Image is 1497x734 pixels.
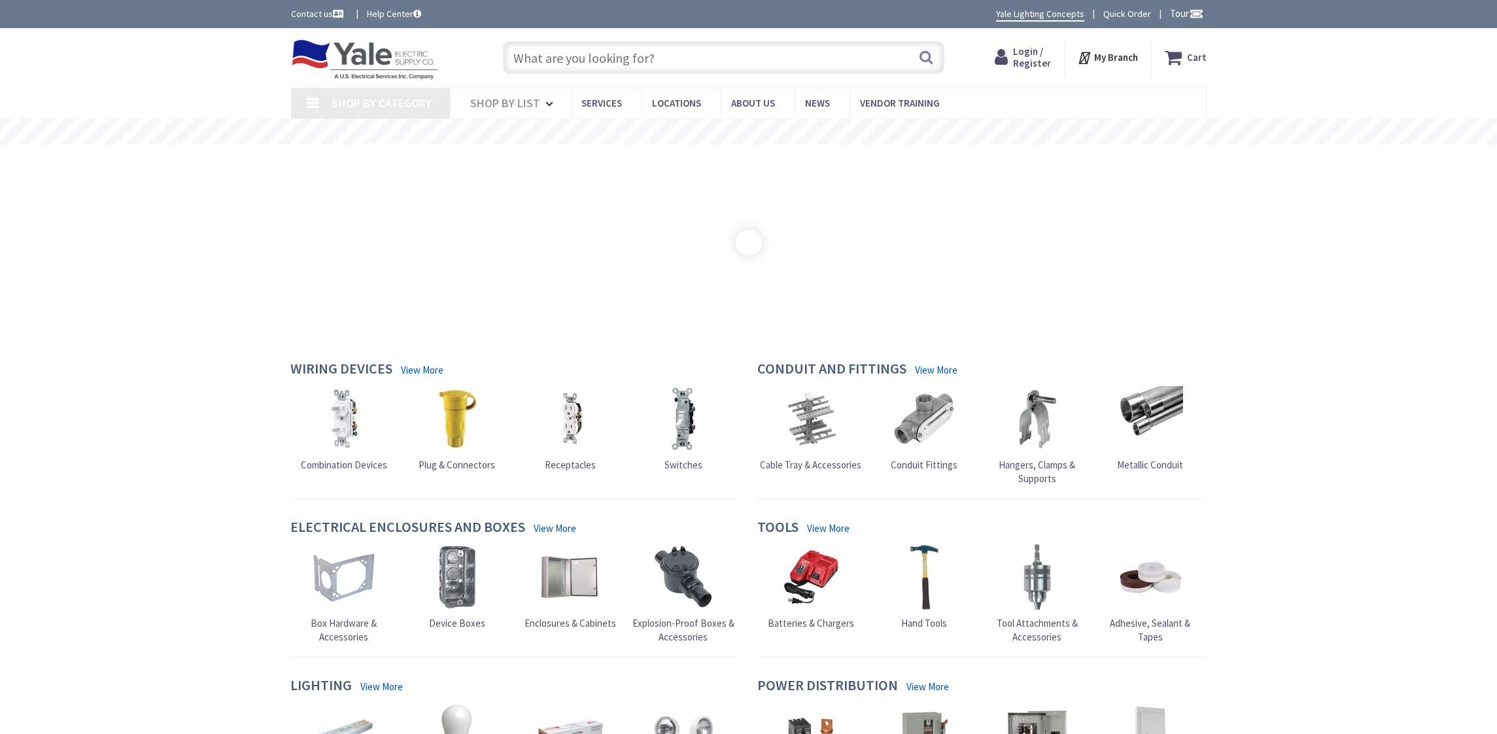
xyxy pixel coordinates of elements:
a: View More [360,680,403,693]
img: Enclosures & Cabinets [538,544,603,610]
a: Device Boxes Device Boxes [424,544,490,630]
strong: My Branch [1094,51,1138,63]
img: Tool Attachments & Accessories [1005,544,1070,610]
a: Batteries & Chargers Batteries & Chargers [768,544,854,630]
a: Tool Attachments & Accessories Tool Attachments & Accessories [984,544,1091,644]
a: Contact us [291,7,346,20]
img: Cable Tray & Accessories [778,386,844,451]
span: Switches [664,459,702,471]
a: Yale Lighting Concepts [996,7,1084,22]
img: Metallic Conduit [1118,386,1183,451]
img: Box Hardware & Accessories [311,544,377,610]
span: Plug & Connectors [419,459,495,471]
a: Help Center [367,7,421,20]
span: Metallic Conduit [1117,459,1183,471]
h4: Lighting [290,677,352,696]
span: Vendor Training [860,97,940,109]
img: Explosion-Proof Boxes & Accessories [651,544,716,610]
span: Adhesive, Sealant & Tapes [1110,617,1190,643]
strong: Cart [1187,46,1207,69]
span: Locations [652,97,701,109]
h4: Power Distribution [757,677,898,696]
a: Hand Tools Hand Tools [891,544,957,630]
span: Batteries & Chargers [768,617,854,629]
div: My Branch [1077,46,1138,69]
a: Plug & Connectors Plug & Connectors [419,386,495,472]
a: Metallic Conduit Metallic Conduit [1117,386,1183,472]
span: Conduit Fittings [891,459,957,471]
span: Login / Register [1013,45,1051,69]
a: Explosion-Proof Boxes & Accessories Explosion-Proof Boxes & Accessories [630,544,737,644]
a: Enclosures & Cabinets Enclosures & Cabinets [525,544,616,630]
a: View More [807,521,850,535]
a: Box Hardware & Accessories Box Hardware & Accessories [290,544,398,644]
span: Cable Tray & Accessories [760,459,861,471]
span: Services [581,97,622,109]
input: What are you looking for? [503,41,944,74]
a: Quick Order [1103,7,1151,20]
img: Combination Devices [311,386,377,451]
img: Switches [651,386,716,451]
img: Receptacles [538,386,603,451]
a: Receptacles Receptacles [538,386,603,472]
a: Switches Switches [651,386,716,472]
a: Combination Devices Combination Devices [301,386,387,472]
span: About Us [731,97,775,109]
h4: Wiring Devices [290,360,392,379]
img: Hand Tools [891,544,957,610]
a: Conduit Fittings Conduit Fittings [891,386,957,472]
img: Adhesive, Sealant & Tapes [1118,544,1183,610]
img: Plug & Connectors [424,386,490,451]
span: Device Boxes [429,617,485,629]
span: Receptacles [545,459,596,471]
span: Shop By Category [332,96,432,111]
img: Hangers, Clamps & Supports [1005,386,1070,451]
a: Hangers, Clamps & Supports Hangers, Clamps & Supports [984,386,1091,486]
h4: Electrical Enclosures and Boxes [290,519,525,538]
img: Yale Electric Supply Co. [291,39,439,80]
img: Conduit Fittings [891,386,957,451]
span: Combination Devices [301,459,387,471]
span: Tour [1170,7,1203,20]
h4: Conduit and Fittings [757,360,906,379]
a: Cable Tray & Accessories Cable Tray & Accessories [760,386,861,472]
a: Adhesive, Sealant & Tapes Adhesive, Sealant & Tapes [1097,544,1204,644]
span: Box Hardware & Accessories [311,617,377,643]
a: View More [534,521,576,535]
span: Explosion-Proof Boxes & Accessories [632,617,734,643]
h4: Tools [757,519,799,538]
a: View More [915,363,957,377]
a: Login / Register [995,46,1051,69]
a: View More [906,680,949,693]
span: Tool Attachments & Accessories [997,617,1078,643]
a: Cart [1165,46,1207,69]
span: Hand Tools [901,617,947,629]
img: Device Boxes [424,544,490,610]
a: View More [401,363,443,377]
span: Hangers, Clamps & Supports [999,459,1075,485]
span: Enclosures & Cabinets [525,617,616,629]
span: Shop By List [470,96,540,111]
img: Batteries & Chargers [778,544,844,610]
span: News [805,97,830,109]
